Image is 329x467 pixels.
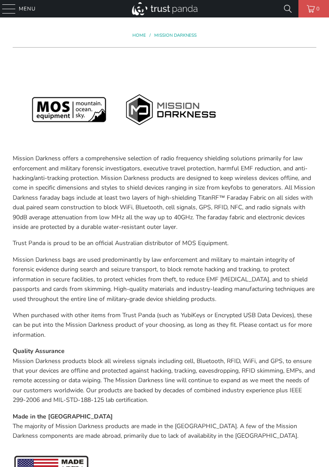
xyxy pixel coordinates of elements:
img: Trust Panda Australia [132,2,197,15]
a: Mission Darkness [154,32,197,38]
strong: Made in the [GEOGRAPHIC_DATA] [13,412,113,421]
span: Home [132,32,146,38]
span: radio signals with 90dB average attenuation from low MHz all the way up to 40GHz [13,203,305,221]
a: Home [132,32,147,38]
p: When purchased with other items from Trust Panda (such as YubiKeys or Encrypted USB Data Devices)... [13,311,316,340]
span: Menu [19,4,36,14]
p: The majority of Mission Darkness products are made in the [GEOGRAPHIC_DATA]. A few of the Mission... [13,412,316,441]
p: Trust Panda is proud to be an official Australian distributor of MOS Equipment. [13,239,316,248]
p: Mission Darkness offers a comprehensive selection of radio frequency shielding solutions primaril... [13,154,316,232]
p: Mission Darkness products block all wireless signals including cell, Bluetooth, RFID, WiFi, and G... [13,346,316,405]
span: / [149,32,151,38]
p: Mission Darkness bags are used predominantly by law enforcement and military to maintain integrit... [13,255,316,304]
strong: Quality Assurance [13,347,65,355]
